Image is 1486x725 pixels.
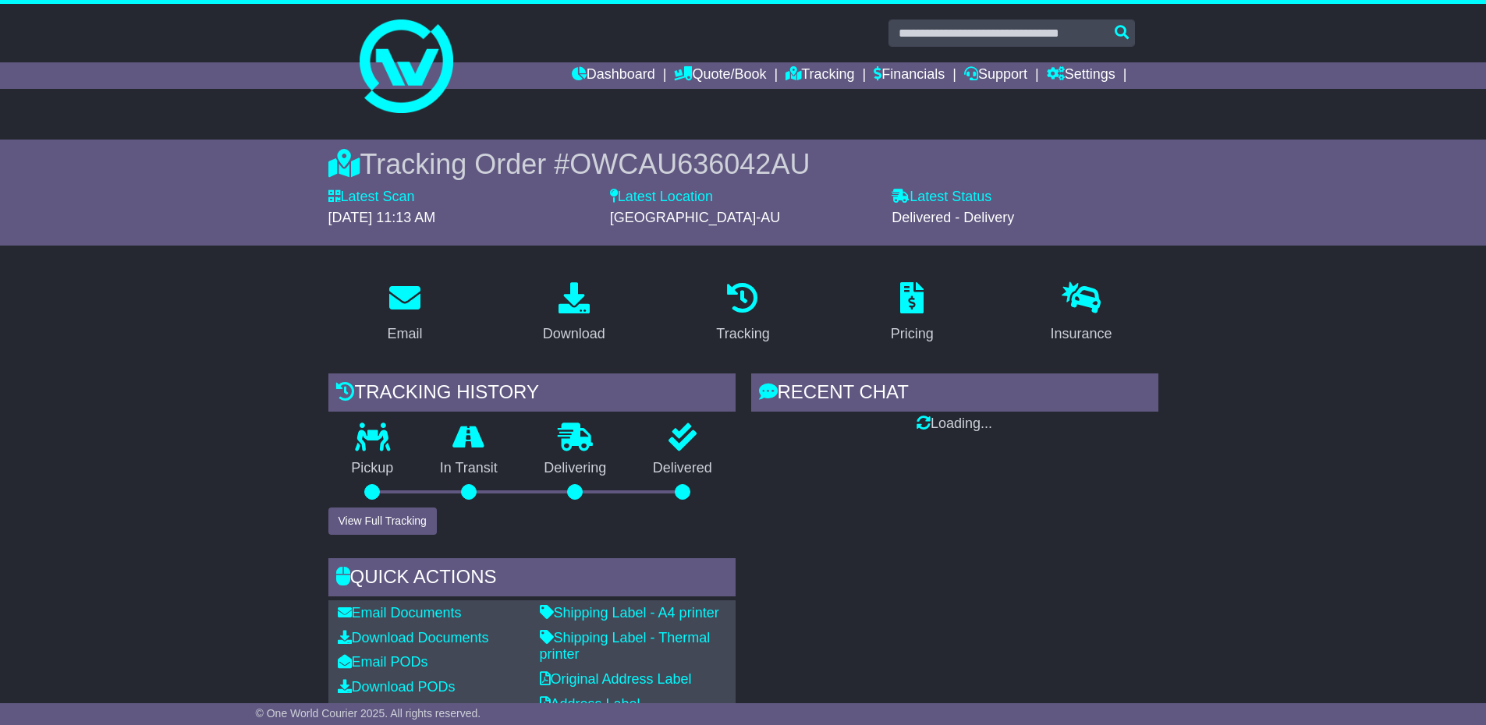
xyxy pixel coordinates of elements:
[630,460,736,477] p: Delivered
[256,707,481,720] span: © One World Courier 2025. All rights reserved.
[540,630,711,663] a: Shipping Label - Thermal printer
[751,373,1158,416] div: RECENT CHAT
[338,630,489,645] a: Download Documents
[964,62,1027,89] a: Support
[881,277,944,350] a: Pricing
[1041,277,1122,350] a: Insurance
[892,210,1014,225] span: Delivered - Delivery
[1047,62,1115,89] a: Settings
[377,277,432,350] a: Email
[387,324,422,345] div: Email
[1051,324,1112,345] div: Insurance
[674,62,766,89] a: Quote/Book
[540,605,719,621] a: Shipping Label - A4 printer
[328,373,736,416] div: Tracking history
[338,679,456,695] a: Download PODs
[533,277,615,350] a: Download
[874,62,945,89] a: Financials
[891,324,934,345] div: Pricing
[328,210,436,225] span: [DATE] 11:13 AM
[716,324,769,345] div: Tracking
[610,210,780,225] span: [GEOGRAPHIC_DATA]-AU
[328,189,415,206] label: Latest Scan
[569,148,810,180] span: OWCAU636042AU
[540,696,640,712] a: Address Label
[572,62,655,89] a: Dashboard
[338,605,462,621] a: Email Documents
[328,460,417,477] p: Pickup
[706,277,779,350] a: Tracking
[521,460,630,477] p: Delivering
[338,654,428,670] a: Email PODs
[892,189,991,206] label: Latest Status
[417,460,521,477] p: In Transit
[328,507,437,535] button: View Full Tracking
[540,671,692,687] a: Original Address Label
[610,189,713,206] label: Latest Location
[328,147,1158,181] div: Tracking Order #
[328,558,736,600] div: Quick Actions
[786,62,854,89] a: Tracking
[543,324,605,345] div: Download
[751,416,1158,433] div: Loading...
